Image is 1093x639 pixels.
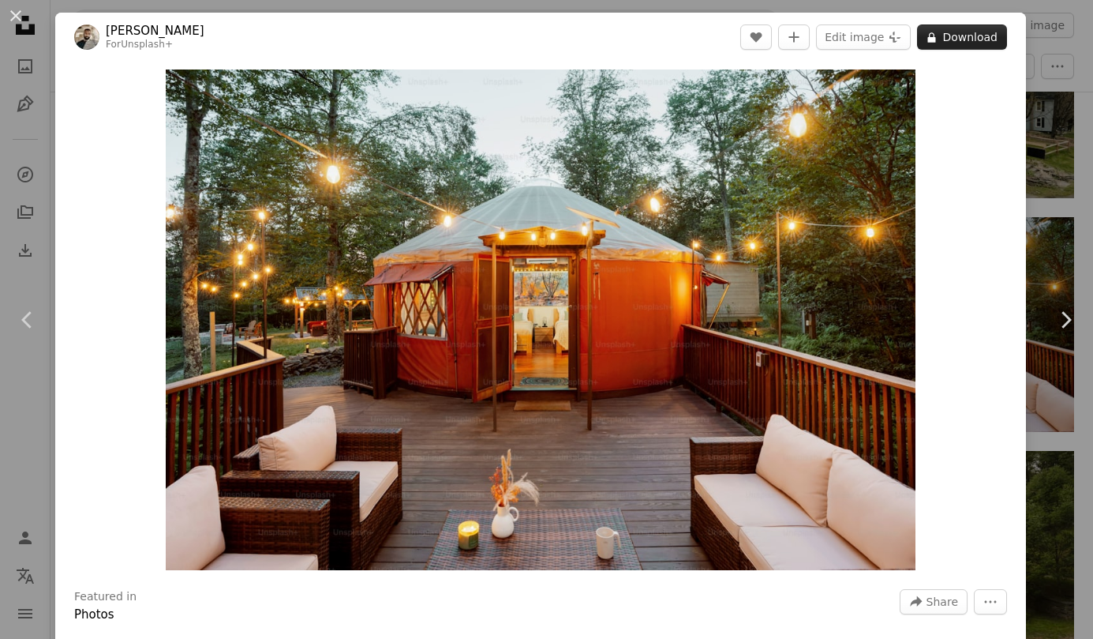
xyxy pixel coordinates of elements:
[917,24,1007,50] button: Download
[121,39,173,50] a: Unsplash+
[74,24,99,50] img: Go to Clay Banks's profile
[816,24,911,50] button: Edit image
[740,24,772,50] button: Like
[74,589,137,605] h3: Featured in
[166,70,916,570] button: Zoom in on this image
[106,39,204,51] div: For
[106,23,204,39] a: [PERSON_NAME]
[900,589,968,615] button: Share this image
[74,607,114,622] a: Photos
[166,70,916,570] img: Cozy yurt with outdoor seating and string lights
[778,24,810,50] button: Add to Collection
[1038,244,1093,396] a: Next
[974,589,1007,615] button: More Actions
[926,590,958,614] span: Share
